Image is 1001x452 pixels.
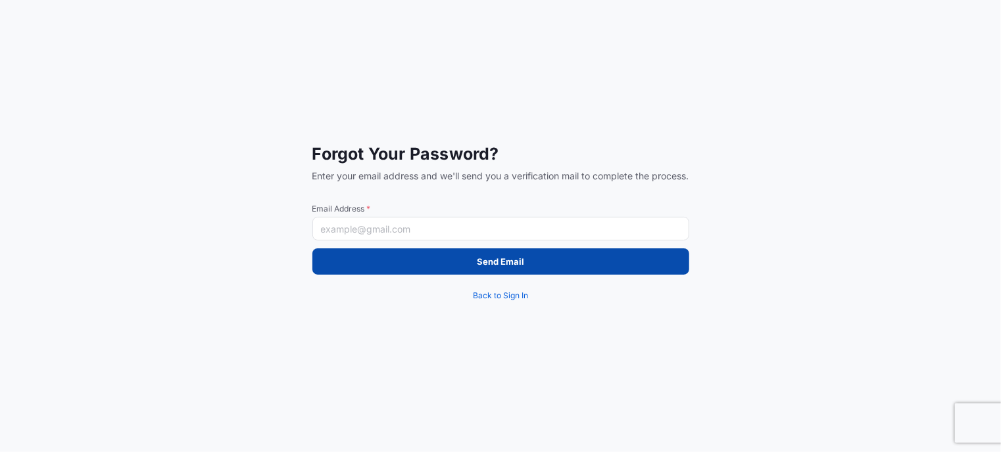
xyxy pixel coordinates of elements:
[312,217,689,240] input: example@gmail.com
[312,143,689,164] span: Forgot Your Password?
[312,204,689,214] span: Email Address
[312,169,689,183] span: Enter your email address and we'll send you a verification mail to complete the process.
[312,248,689,275] button: Send Email
[312,282,689,309] a: Back to Sign In
[477,255,524,268] p: Send Email
[473,289,528,302] span: Back to Sign In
